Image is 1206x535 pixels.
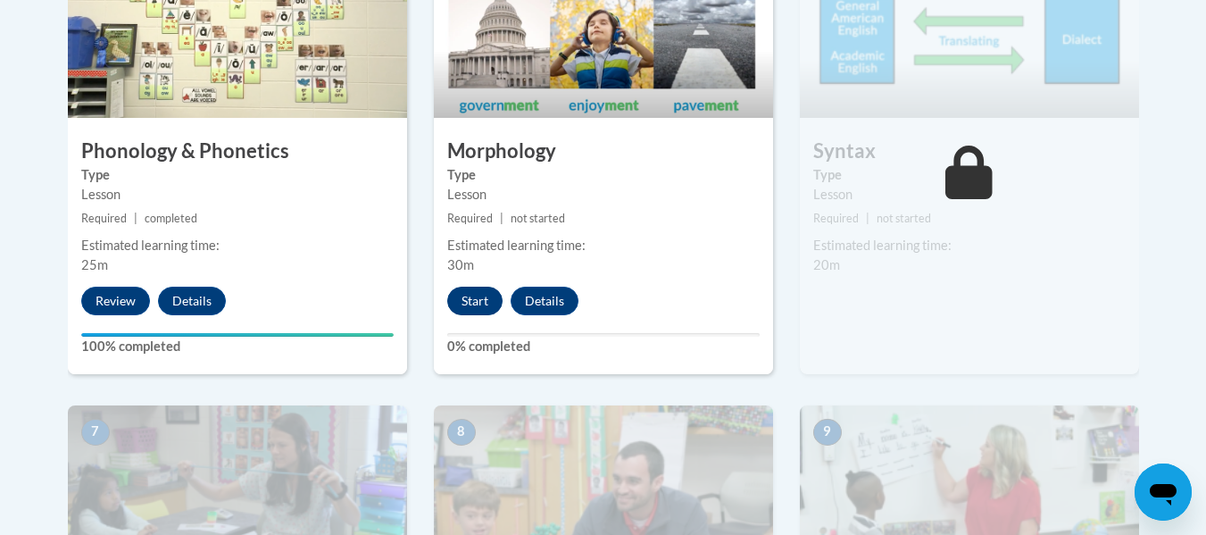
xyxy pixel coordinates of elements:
[81,212,127,225] span: Required
[81,165,394,185] label: Type
[68,138,407,165] h3: Phonology & Phonetics
[511,287,578,315] button: Details
[813,165,1126,185] label: Type
[511,212,565,225] span: not started
[800,138,1139,165] h3: Syntax
[434,138,773,165] h3: Morphology
[447,165,760,185] label: Type
[866,212,869,225] span: |
[447,236,760,255] div: Estimated learning time:
[447,212,493,225] span: Required
[447,287,503,315] button: Start
[81,236,394,255] div: Estimated learning time:
[81,185,394,205] div: Lesson
[447,257,474,272] span: 30m
[81,287,150,315] button: Review
[81,257,108,272] span: 25m
[1135,464,1192,521] iframe: Button to launch messaging window
[145,212,197,225] span: completed
[447,185,760,205] div: Lesson
[81,333,394,337] div: Your progress
[500,212,503,225] span: |
[447,337,760,356] label: 0% completed
[81,419,110,446] span: 7
[813,185,1126,205] div: Lesson
[447,419,476,446] span: 8
[158,287,226,315] button: Details
[813,212,859,225] span: Required
[877,212,931,225] span: not started
[813,236,1126,255] div: Estimated learning time:
[813,257,840,272] span: 20m
[813,419,842,446] span: 9
[81,337,394,356] label: 100% completed
[134,212,137,225] span: |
